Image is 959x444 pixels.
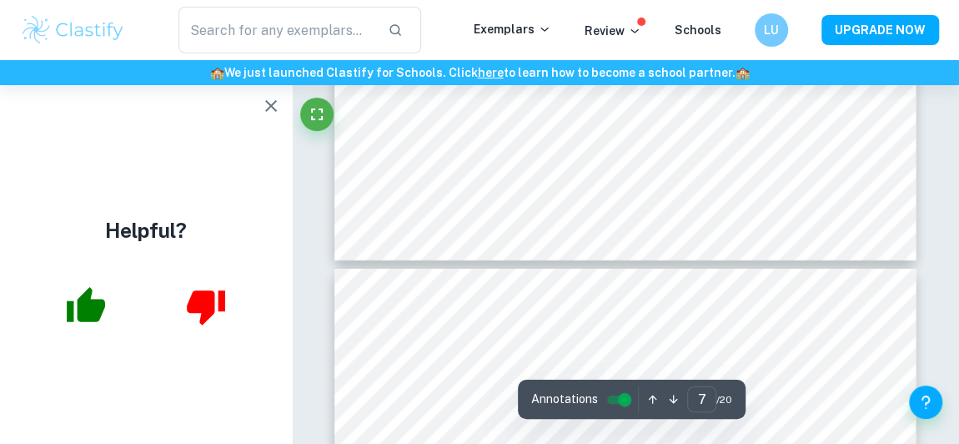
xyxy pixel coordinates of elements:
button: Fullscreen [300,98,334,131]
span: 🏫 [210,66,224,79]
input: Search for any exemplars... [178,7,375,53]
button: LU [755,13,788,47]
h4: Helpful? [105,215,187,245]
span: / 20 [716,392,732,407]
button: Help and Feedback [909,386,942,419]
p: Exemplars [474,20,551,38]
button: UPGRADE NOW [821,15,939,45]
h6: LU [762,21,781,39]
a: here [478,66,504,79]
a: Schools [675,23,721,37]
span: Annotations [531,391,598,408]
p: Review [585,22,641,40]
img: Clastify logo [20,13,126,47]
h6: We just launched Clastify for Schools. Click to learn how to become a school partner. [3,63,956,82]
span: 🏫 [736,66,750,79]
